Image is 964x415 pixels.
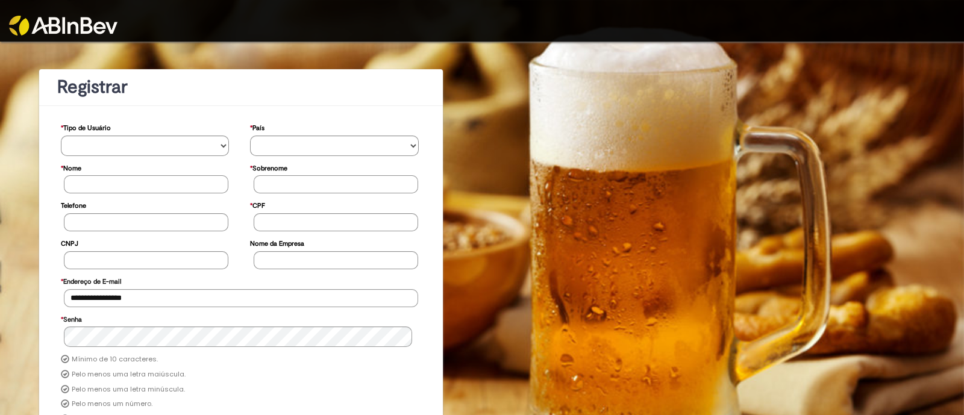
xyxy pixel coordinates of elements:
[9,16,117,36] img: ABInbev-white.png
[61,234,78,251] label: CNPJ
[250,196,265,213] label: CPF
[250,118,264,136] label: País
[57,77,425,97] h1: Registrar
[61,118,111,136] label: Tipo de Usuário
[61,158,81,176] label: Nome
[61,272,121,289] label: Endereço de E-mail
[250,234,304,251] label: Nome da Empresa
[72,355,158,364] label: Mínimo de 10 caracteres.
[72,370,186,379] label: Pelo menos uma letra maiúscula.
[61,196,86,213] label: Telefone
[61,310,82,327] label: Senha
[72,399,152,409] label: Pelo menos um número.
[250,158,287,176] label: Sobrenome
[72,385,185,395] label: Pelo menos uma letra minúscula.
